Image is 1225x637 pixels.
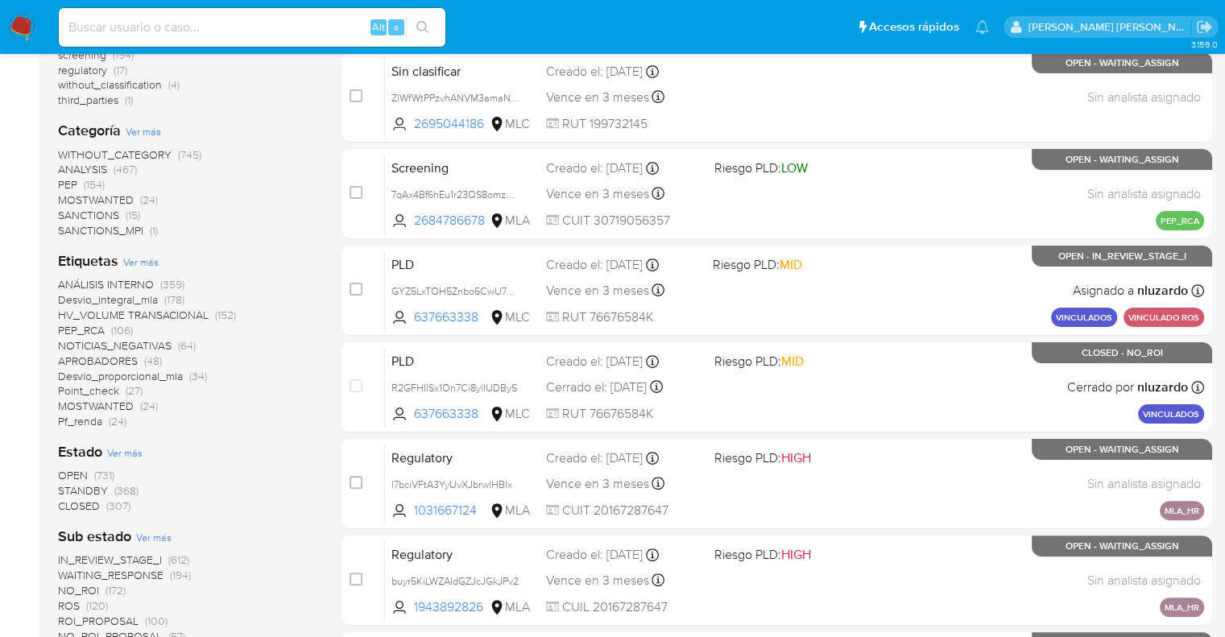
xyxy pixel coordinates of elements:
a: Salir [1196,19,1213,35]
button: search-icon [406,16,439,39]
input: Buscar usuario o caso... [59,17,445,38]
a: Notificaciones [975,20,989,34]
span: Alt [372,19,385,35]
p: marianela.tarsia@mercadolibre.com [1028,19,1191,35]
span: s [394,19,399,35]
span: 3.159.0 [1190,38,1217,51]
span: Accesos rápidos [869,19,959,35]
